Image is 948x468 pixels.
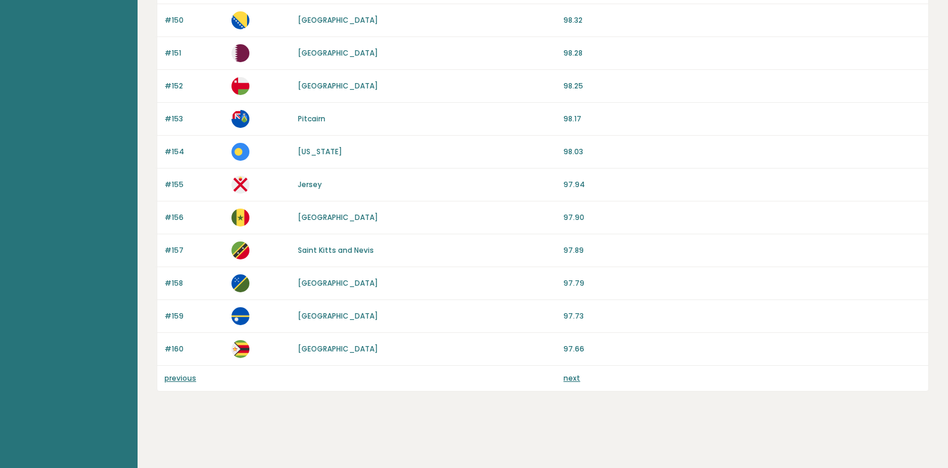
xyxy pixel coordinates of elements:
[164,344,224,354] p: #160
[164,212,224,223] p: #156
[231,241,249,259] img: kn.svg
[164,48,224,59] p: #151
[563,81,921,91] p: 98.25
[231,274,249,292] img: sb.svg
[231,176,249,194] img: je.svg
[231,340,249,358] img: zw.svg
[231,110,249,128] img: pn.svg
[298,278,378,288] a: [GEOGRAPHIC_DATA]
[563,179,921,190] p: 97.94
[164,278,224,289] p: #158
[231,143,249,161] img: pw.svg
[298,48,378,58] a: [GEOGRAPHIC_DATA]
[563,146,921,157] p: 98.03
[298,179,322,189] a: Jersey
[164,373,196,383] a: previous
[298,15,378,25] a: [GEOGRAPHIC_DATA]
[563,212,921,223] p: 97.90
[164,15,224,26] p: #150
[298,212,378,222] a: [GEOGRAPHIC_DATA]
[298,311,378,321] a: [GEOGRAPHIC_DATA]
[298,245,374,255] a: Saint Kitts and Nevis
[164,245,224,256] p: #157
[298,344,378,354] a: [GEOGRAPHIC_DATA]
[231,44,249,62] img: qa.svg
[164,114,224,124] p: #153
[563,311,921,322] p: 97.73
[563,245,921,256] p: 97.89
[231,307,249,325] img: nr.svg
[298,146,342,157] a: [US_STATE]
[563,114,921,124] p: 98.17
[298,81,378,91] a: [GEOGRAPHIC_DATA]
[164,81,224,91] p: #152
[231,77,249,95] img: om.svg
[563,278,921,289] p: 97.79
[164,311,224,322] p: #159
[231,209,249,227] img: sn.svg
[563,344,921,354] p: 97.66
[164,146,224,157] p: #154
[563,48,921,59] p: 98.28
[298,114,325,124] a: Pitcairn
[231,11,249,29] img: ba.svg
[164,179,224,190] p: #155
[563,15,921,26] p: 98.32
[563,373,580,383] a: next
